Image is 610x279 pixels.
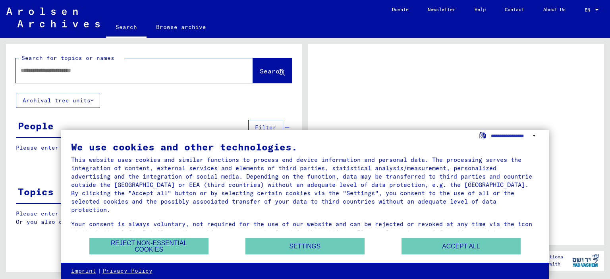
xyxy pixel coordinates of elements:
div: Topics [18,185,54,199]
div: This website uses cookies and similar functions to process end device information and personal da... [71,156,539,214]
button: Search [253,58,292,83]
a: Privacy Policy [102,267,152,275]
div: People [18,119,54,133]
span: Filter [255,124,276,131]
a: Browse archive [147,17,216,37]
div: We use cookies and other technologies. [71,142,539,152]
button: Reject non-essential cookies [89,238,208,254]
p: Please enter a search term or set filters to get results. [16,144,291,152]
img: yv_logo.png [571,250,600,270]
a: Imprint [71,267,96,275]
div: Your consent is always voluntary, not required for the use of our website and can be rejected or ... [71,220,539,245]
p: Please enter a search term or set filters to get results. Or you also can browse the manually. [16,210,292,226]
a: Search [106,17,147,38]
img: Arolsen_neg.svg [6,8,100,27]
button: Archival tree units [16,93,100,108]
span: EN [585,7,593,13]
mat-label: Search for topics or names [21,54,114,62]
button: Filter [248,120,283,135]
button: Settings [245,238,365,254]
button: Accept all [402,238,521,254]
span: Search [260,67,284,75]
